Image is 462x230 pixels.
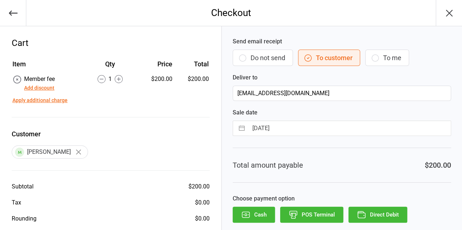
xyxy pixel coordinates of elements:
div: Rounding [12,214,37,223]
button: Cash [233,207,275,223]
span: Member fee [24,75,55,82]
button: To customer [298,50,360,66]
label: Customer [12,129,210,139]
div: Cart [12,36,210,50]
label: Choose payment option [233,194,451,203]
div: $200.00 [425,160,451,171]
label: Deliver to [233,73,451,82]
div: $0.00 [195,198,210,207]
th: Total [175,59,209,74]
button: Apply additional charge [12,97,68,104]
div: $200.00 [137,75,172,83]
div: $0.00 [195,214,210,223]
div: 1 [84,75,136,83]
label: Sale date [233,108,451,117]
th: Qty [84,59,136,74]
div: Tax [12,198,21,207]
button: Add discount [24,84,54,92]
td: $200.00 [175,75,209,92]
button: Direct Debit [348,207,407,223]
div: $200.00 [188,182,210,191]
button: POS Terminal [280,207,343,223]
div: Total amount payable [233,160,303,171]
th: Item [12,59,83,74]
label: Send email receipt [233,37,451,46]
div: [PERSON_NAME] [12,145,88,159]
div: Subtotal [12,182,34,191]
button: Do not send [233,50,293,66]
button: To me [365,50,409,66]
div: Price [137,59,172,69]
input: Customer Email [233,86,451,101]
